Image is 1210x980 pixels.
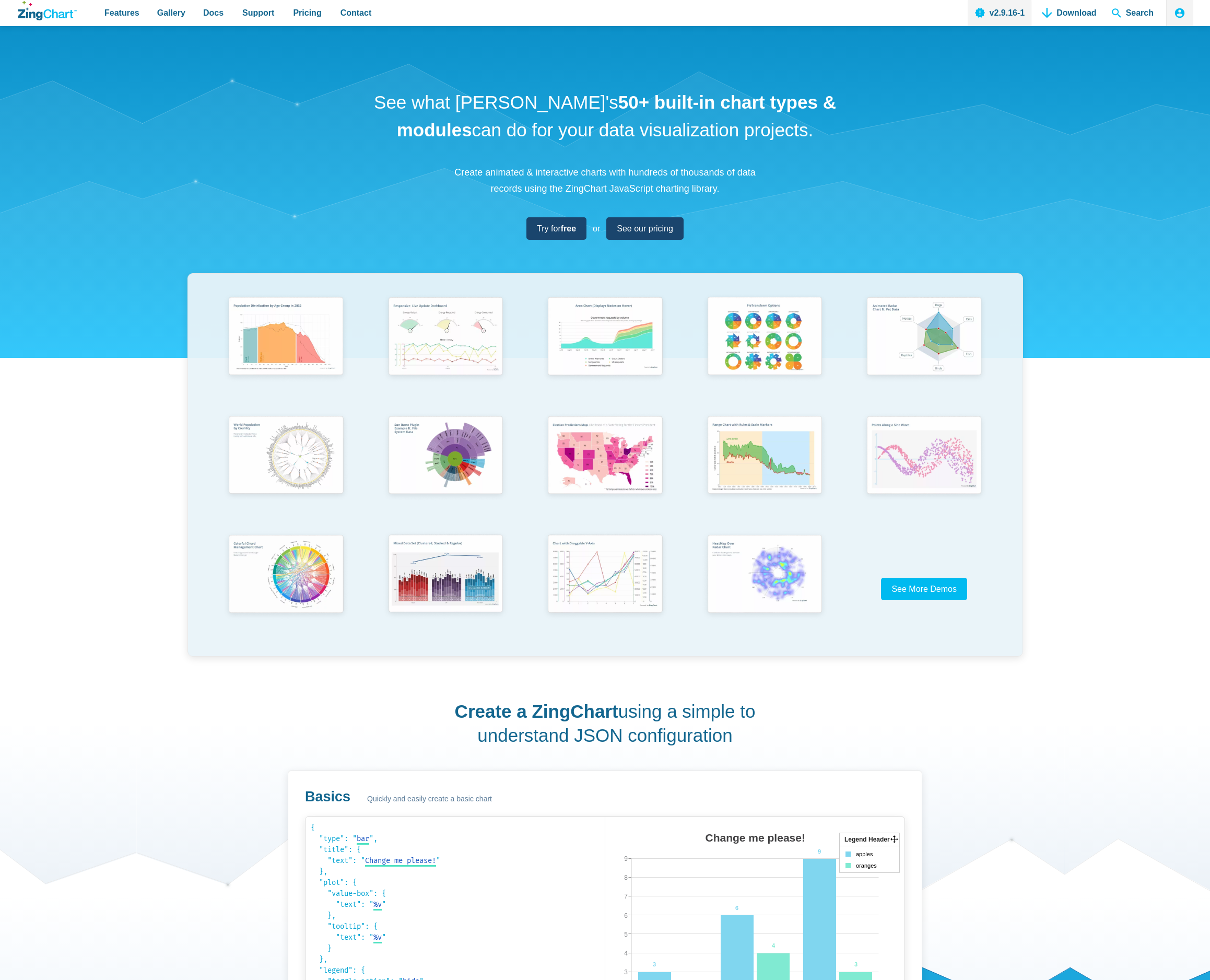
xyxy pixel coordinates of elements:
[854,961,857,967] tspan: 3
[844,411,1004,530] a: Points Along a Sine Wave
[382,292,509,383] img: Responsive Live Update Dashboard
[206,292,366,411] a: Population Distribution by Age Group in 2052
[203,6,224,20] span: Docs
[844,836,890,843] tspan: Legend Header
[206,411,366,530] a: World Population by Country
[449,165,762,196] p: Create animated & interactive charts with hundreds of thousands of data records using the ZingCha...
[397,92,836,140] strong: 50+ built-in chart types & modules
[206,530,366,648] a: Colorful Chord Management Chart
[561,224,576,233] strong: free
[525,411,685,530] a: Election Predictions Map
[366,292,525,411] a: Responsive Live Update Dashboard
[701,292,828,383] img: Pie Transform Options
[222,292,349,383] img: Population Distribution by Age Group in 2052
[293,6,321,20] span: Pricing
[541,411,668,502] img: Election Predictions Map
[541,530,668,621] img: Chart with Draggable Y-Axis
[881,578,967,600] a: See More Demos
[340,6,372,20] span: Contact
[685,411,844,530] a: Range Chart with Rultes & Scale Markers
[242,6,274,20] span: Support
[606,217,684,240] a: See our pricing
[685,530,844,648] a: Heatmap Over Radar Chart
[367,793,492,806] span: Quickly and easily create a basic chart
[541,292,668,383] img: Area Chart (Displays Nodes on Hover)
[305,788,350,806] h3: Basics
[525,292,685,411] a: Area Chart (Displays Nodes on Hover)
[366,411,525,530] a: Sun Burst Plugin Example ft. File System Data
[844,292,1004,411] a: Animated Radar Chart ft. Pet Data
[373,900,382,909] span: %v
[357,834,369,843] span: bar
[382,411,509,502] img: Sun Burst Plugin Example ft. File System Data
[526,217,586,240] a: Try forfree
[701,530,828,621] img: Heatmap Over Radar Chart
[104,6,139,20] span: Features
[685,292,844,411] a: Pie Transform Options
[365,856,436,865] span: Change me please!
[617,221,673,236] span: See our pricing
[537,221,576,236] span: Try for
[222,411,349,503] img: World Population by Country
[701,411,828,503] img: Range Chart with Rultes & Scale Markers
[452,699,758,747] h2: using a simple to understand JSON configuration
[222,530,349,621] img: Colorful Chord Management Chart
[373,933,382,942] span: %v
[860,411,988,502] img: Points Along a Sine Wave
[366,530,525,648] a: Mixed Data Set (Clustered, Stacked, and Regular)
[860,292,988,383] img: Animated Radar Chart ft. Pet Data
[382,530,509,621] img: Mixed Data Set (Clustered, Stacked, and Regular)
[370,89,840,144] h1: See what [PERSON_NAME]'s can do for your data visualization projects.
[891,585,957,593] span: See More Demos
[455,701,618,721] strong: Create a ZingChart
[593,221,600,236] span: or
[18,1,77,20] a: ZingChart Logo. Click to return to the homepage
[157,6,185,20] span: Gallery
[525,530,685,648] a: Chart with Draggable Y-Axis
